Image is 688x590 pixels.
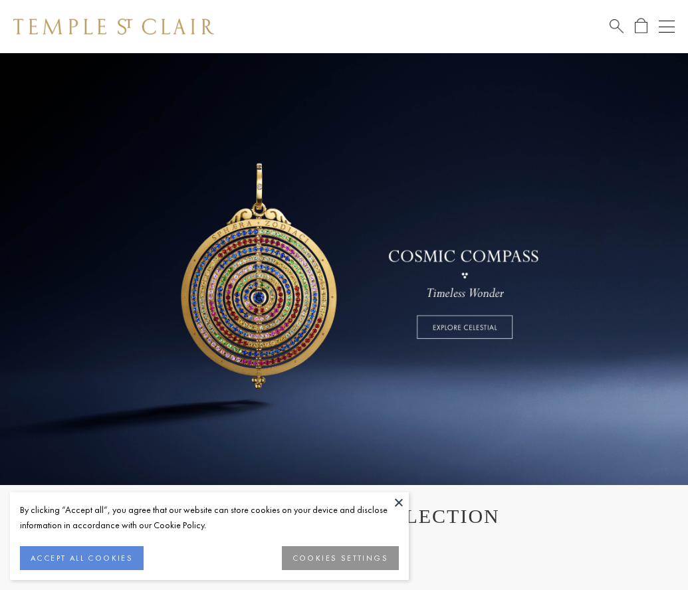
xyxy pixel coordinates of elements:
[282,546,399,570] button: COOKIES SETTINGS
[635,18,647,35] a: Open Shopping Bag
[13,19,214,35] img: Temple St. Clair
[20,502,399,533] div: By clicking “Accept all”, you agree that our website can store cookies on your device and disclos...
[610,18,624,35] a: Search
[20,546,144,570] button: ACCEPT ALL COOKIES
[659,19,675,35] button: Open navigation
